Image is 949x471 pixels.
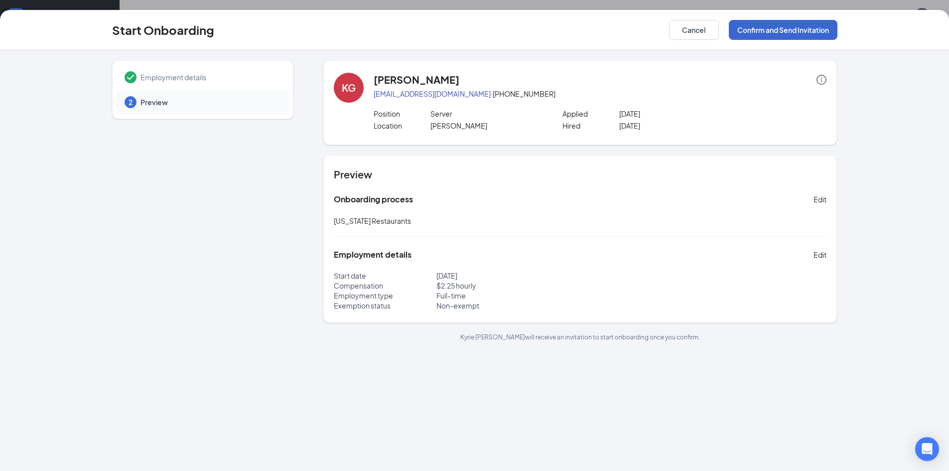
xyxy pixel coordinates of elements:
[915,437,939,461] div: Open Intercom Messenger
[813,250,826,260] span: Edit
[334,249,411,260] h5: Employment details
[669,20,719,40] button: Cancel
[813,194,826,204] span: Edit
[125,71,136,83] svg: Checkmark
[619,109,732,119] p: [DATE]
[334,194,413,205] h5: Onboarding process
[813,247,826,263] button: Edit
[334,301,436,311] p: Exemption status
[813,191,826,207] button: Edit
[374,73,459,87] h4: [PERSON_NAME]
[729,20,837,40] button: Confirm and Send Invitation
[334,167,826,181] h4: Preview
[374,121,430,131] p: Location
[323,333,837,341] p: Kyrie [PERSON_NAME] will receive an invitation to start onboarding once you confirm.
[562,121,619,131] p: Hired
[129,97,133,107] span: 2
[334,281,436,291] p: Compensation
[430,121,543,131] p: [PERSON_NAME]
[374,89,826,99] p: · [PHONE_NUMBER]
[816,75,826,85] span: info-circle
[334,271,436,281] p: Start date
[374,89,491,98] a: [EMAIL_ADDRESS][DOMAIN_NAME]
[436,271,580,281] p: [DATE]
[140,97,279,107] span: Preview
[374,109,430,119] p: Position
[619,121,732,131] p: [DATE]
[436,301,580,311] p: Non-exempt
[436,291,580,301] p: Full-time
[562,109,619,119] p: Applied
[436,281,580,291] p: $ 2.25 hourly
[140,72,279,82] span: Employment details
[112,21,214,38] h3: Start Onboarding
[430,109,543,119] p: Server
[334,216,411,225] span: [US_STATE] Restaurants
[342,81,356,95] div: KG
[334,291,436,301] p: Employment type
